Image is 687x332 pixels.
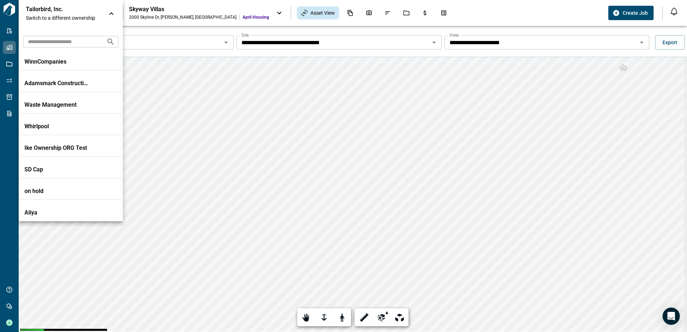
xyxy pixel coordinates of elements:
p: Waste Management [24,101,89,109]
p: Whirlpool [24,123,89,130]
button: Search organizations [103,34,118,49]
p: Adamsmark Construction [24,80,89,87]
p: SD Cap [24,166,89,173]
p: Tailorbird, Inc. [26,6,91,13]
p: on hold [24,188,89,195]
p: Aliya [24,209,89,216]
span: Switch to a different ownership [26,14,101,22]
p: Ike Ownership ORG Test [24,144,89,152]
div: Open Intercom Messenger [663,308,680,325]
p: WinnCompanies [24,58,89,65]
